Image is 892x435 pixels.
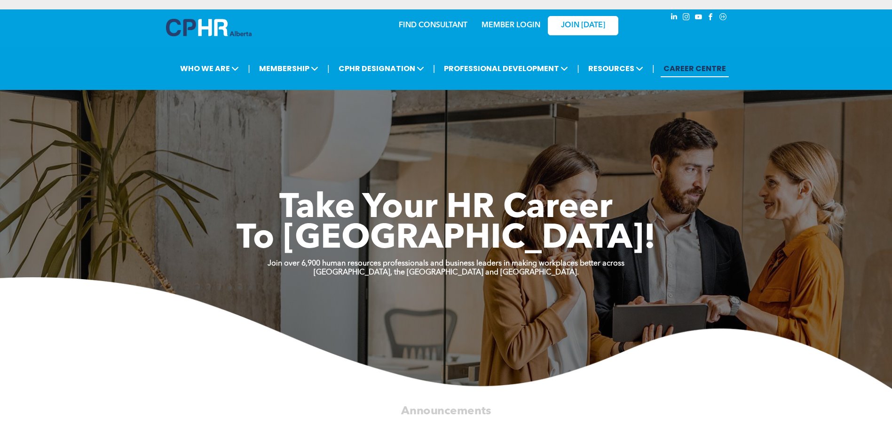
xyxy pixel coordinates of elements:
a: linkedin [669,12,679,24]
a: facebook [706,12,716,24]
img: A blue and white logo for cp alberta [166,19,252,36]
li: | [248,59,250,78]
span: Announcements [401,405,491,417]
a: instagram [681,12,692,24]
strong: Join over 6,900 human resources professionals and business leaders in making workplaces better ac... [268,260,624,267]
li: | [433,59,435,78]
a: CAREER CENTRE [661,60,729,77]
a: youtube [694,12,704,24]
span: MEMBERSHIP [256,60,321,77]
a: MEMBER LOGIN [482,22,540,29]
li: | [652,59,655,78]
span: PROFESSIONAL DEVELOPMENT [441,60,571,77]
li: | [577,59,579,78]
span: To [GEOGRAPHIC_DATA]! [237,222,656,256]
a: FIND CONSULTANT [399,22,467,29]
span: CPHR DESIGNATION [336,60,427,77]
li: | [327,59,330,78]
span: WHO WE ARE [177,60,242,77]
span: Take Your HR Career [279,192,613,226]
span: JOIN [DATE] [561,21,605,30]
a: Social network [718,12,728,24]
a: JOIN [DATE] [548,16,618,35]
strong: [GEOGRAPHIC_DATA], the [GEOGRAPHIC_DATA] and [GEOGRAPHIC_DATA]. [314,269,579,276]
span: RESOURCES [585,60,646,77]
